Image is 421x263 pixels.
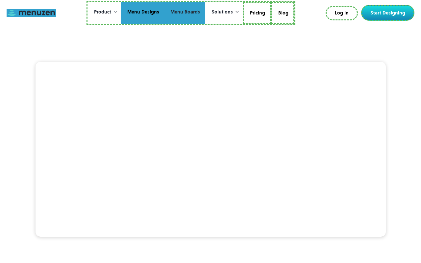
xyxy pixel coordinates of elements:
a: Menu Boards [164,2,205,24]
a: Pricing [243,2,271,24]
a: Menu Designs [121,2,164,24]
a: Blog [271,2,294,24]
a: Log In [326,6,358,20]
a: Start Designing [361,5,414,21]
div: Solutions [211,9,233,16]
div: Product [94,9,111,16]
div: Product [87,2,121,22]
div: Solutions [205,2,243,22]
